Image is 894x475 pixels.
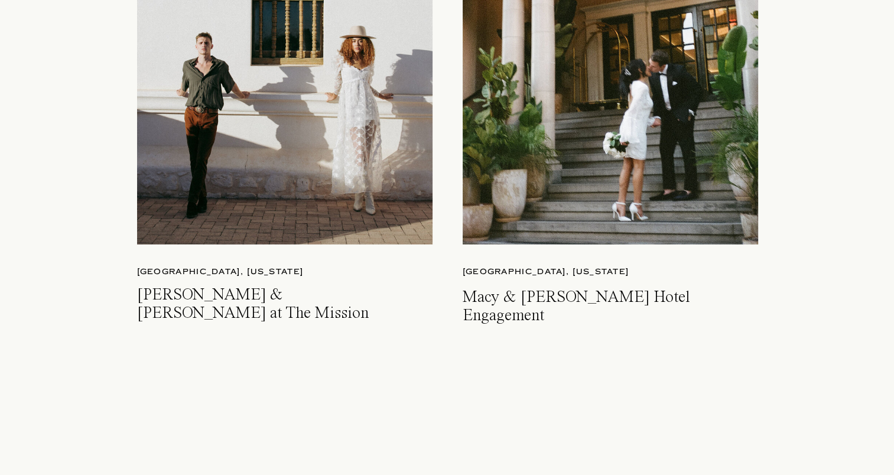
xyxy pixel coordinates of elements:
a: [PERSON_NAME] & [PERSON_NAME] at The Mission [137,287,374,317]
a: Macy & [PERSON_NAME] Hotel Engagement [463,289,744,320]
a: [GEOGRAPHIC_DATA], [US_STATE] [137,266,326,278]
a: [GEOGRAPHIC_DATA], [US_STATE] [463,266,652,278]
